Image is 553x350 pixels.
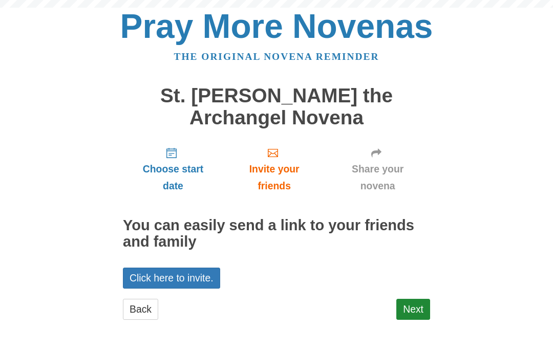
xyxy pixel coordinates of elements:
span: Choose start date [133,161,213,194]
a: Share your novena [325,139,430,200]
a: Invite your friends [223,139,325,200]
a: Back [123,299,158,320]
h2: You can easily send a link to your friends and family [123,217,430,250]
span: Share your novena [335,161,420,194]
h1: St. [PERSON_NAME] the Archangel Novena [123,85,430,128]
a: Choose start date [123,139,223,200]
a: Next [396,299,430,320]
span: Invite your friends [233,161,315,194]
a: Pray More Novenas [120,7,433,45]
a: Click here to invite. [123,268,220,289]
a: The original novena reminder [174,51,379,62]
